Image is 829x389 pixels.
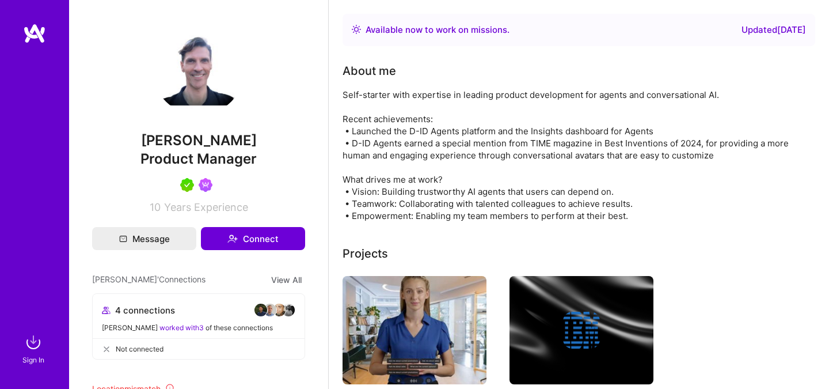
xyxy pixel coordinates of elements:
[741,23,806,37] div: Updated [DATE]
[23,23,46,44] img: logo
[164,201,248,213] span: Years Experience
[272,303,286,317] img: avatar
[343,62,396,80] div: About me
[140,150,257,167] span: Product Manager
[201,227,305,250] button: Connect
[102,306,111,315] i: icon Collaborator
[199,178,212,192] img: Been on Mission
[115,304,175,316] span: 4 connections
[92,273,206,286] span: [PERSON_NAME]' Connections
[343,276,486,384] img: D-ID Agents
[102,345,111,354] i: icon CloseGray
[22,331,45,354] img: sign in
[153,23,245,115] img: User Avatar
[227,233,238,244] i: icon Connect
[159,323,204,332] span: worked with 3
[343,89,803,222] div: Self-starter with expertise in leading product development for agents and conversational AI. Rece...
[92,293,305,360] button: 4 connectionsavataravataravataravatar[PERSON_NAME] worked with3 of these connectionsNot connected
[268,273,305,286] button: View All
[563,312,600,349] img: Company logo
[102,322,295,334] div: [PERSON_NAME] of these connections
[22,354,44,366] div: Sign In
[24,331,45,366] a: sign inSign In
[92,132,305,149] span: [PERSON_NAME]
[343,245,388,262] div: Projects
[509,276,653,384] img: cover
[180,178,194,192] img: A.Teamer in Residence
[366,23,509,37] div: Available now to work on missions .
[263,303,277,317] img: avatar
[150,201,161,213] span: 10
[119,235,127,243] i: icon Mail
[254,303,268,317] img: avatar
[116,343,163,355] span: Not connected
[282,303,295,317] img: avatar
[352,25,361,34] img: Availability
[92,227,196,250] button: Message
